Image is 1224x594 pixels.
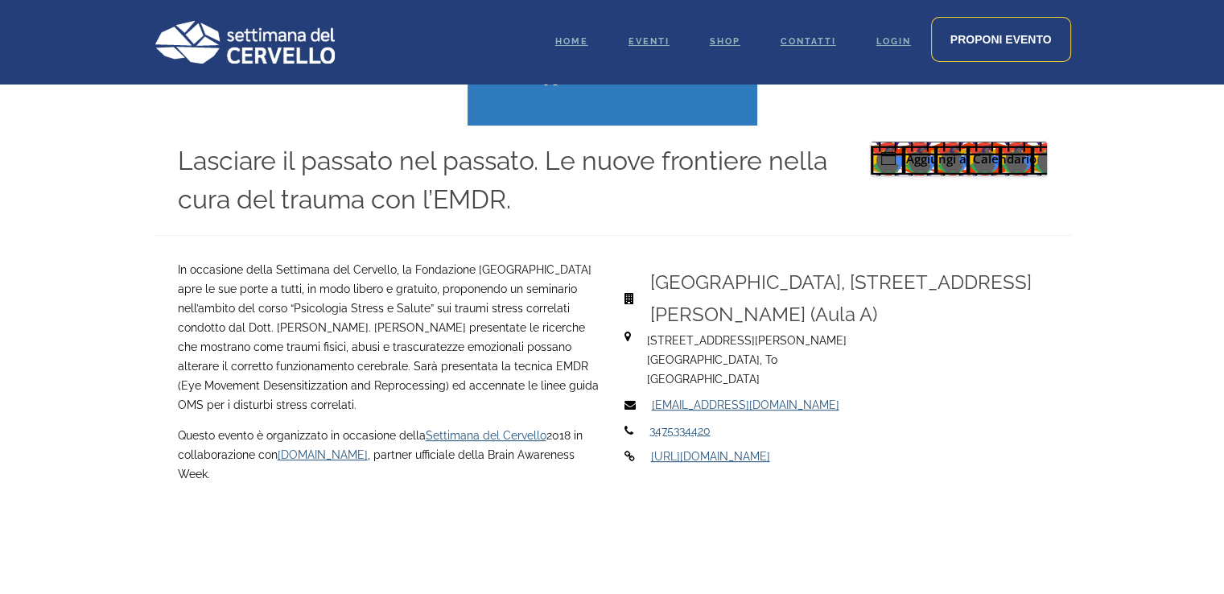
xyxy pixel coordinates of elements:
a: 3475334420 [649,424,711,437]
span: Contatti [781,36,836,47]
div: Aggiungi al Calendario [871,142,1047,175]
span: Login [876,36,911,47]
a: Proponi evento [931,17,1071,62]
p: In occasione della Settimana del Cervello, la Fondazione [GEOGRAPHIC_DATA] apre le sue porte a tu... [178,260,600,415]
a: Settimana del Cervello [426,429,546,442]
a: [DOMAIN_NAME] [278,448,368,461]
span: Proponi evento [950,33,1052,46]
a: [EMAIL_ADDRESS][DOMAIN_NAME] [652,398,839,411]
h5: [GEOGRAPHIC_DATA], [STREET_ADDRESS][PERSON_NAME] (Aula A) [650,266,1041,331]
p: Questo evento è organizzato in occasione della 2018 in collaborazione con , partner ufficiale del... [178,426,600,484]
span: Eventi [628,36,670,47]
span: Shop [710,36,740,47]
h4: Lasciare il passato nel passato. Le nuove frontiere nella cura del trauma con l’EMDR. [178,142,839,219]
p: [STREET_ADDRESS][PERSON_NAME] [GEOGRAPHIC_DATA], To [GEOGRAPHIC_DATA] [647,331,1037,389]
img: Logo [154,20,335,64]
span: Home [555,36,588,47]
a: [URL][DOMAIN_NAME] [651,450,770,463]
